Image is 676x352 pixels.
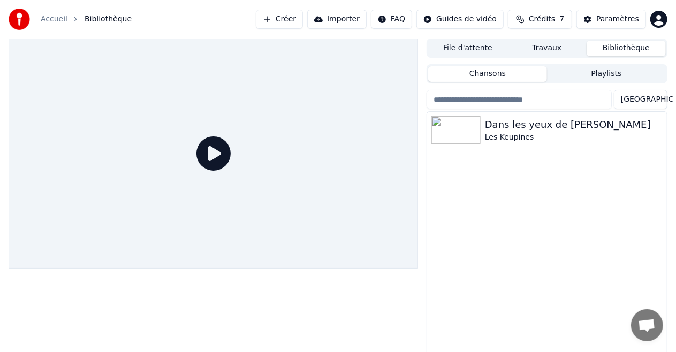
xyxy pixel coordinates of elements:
img: youka [9,9,30,30]
button: Travaux [507,41,587,56]
div: Les Keupines [485,132,663,143]
button: FAQ [371,10,412,29]
button: File d'attente [428,41,507,56]
span: Bibliothèque [85,14,132,25]
button: Bibliothèque [587,41,666,56]
a: Ouvrir le chat [631,309,663,341]
nav: breadcrumb [41,14,132,25]
div: Paramètres [596,14,639,25]
button: Chansons [428,66,547,82]
button: Paramètres [576,10,646,29]
button: Guides de vidéo [416,10,504,29]
span: Crédits [529,14,555,25]
button: Playlists [547,66,666,82]
a: Accueil [41,14,67,25]
button: Créer [256,10,303,29]
span: 7 [559,14,564,25]
button: Importer [307,10,367,29]
div: Dans les yeux de [PERSON_NAME] [485,117,663,132]
button: Crédits7 [508,10,572,29]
